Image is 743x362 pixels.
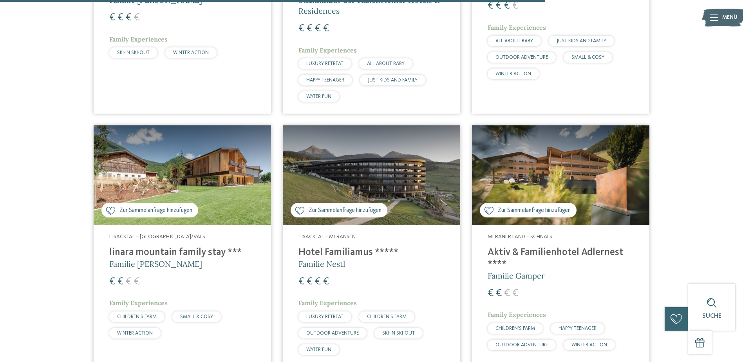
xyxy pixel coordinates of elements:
[109,247,255,259] h4: linara mountain family stay ***
[119,206,192,215] span: Zur Sammelanfrage hinzufügen
[298,277,304,287] span: €
[298,299,357,307] span: Family Experiences
[488,311,546,319] span: Family Experiences
[495,326,535,331] span: CHILDREN’S FARM
[559,326,597,331] span: HAPPY TEENAGER
[571,55,604,60] span: SMALL & COSY
[495,71,531,76] span: WINTER ACTION
[306,347,331,352] span: WATER FUN
[109,13,115,23] span: €
[315,24,321,34] span: €
[306,78,344,83] span: HAPPY TEENAGER
[323,24,329,34] span: €
[307,24,313,34] span: €
[309,206,381,215] span: Zur Sammelanfrage hinzufügen
[512,1,518,11] span: €
[488,288,494,299] span: €
[118,277,123,287] span: €
[315,277,321,287] span: €
[504,288,510,299] span: €
[306,94,331,99] span: WATER FUN
[298,24,304,34] span: €
[109,277,115,287] span: €
[495,38,533,43] span: ALL ABOUT BABY
[109,35,168,43] span: Family Experiences
[117,50,150,55] span: SKI-IN SKI-OUT
[498,206,571,215] span: Zur Sammelanfrage hinzufügen
[306,314,343,319] span: LUXURY RETREAT
[368,78,418,83] span: JUST KIDS AND FAMILY
[126,277,132,287] span: €
[488,271,545,281] span: Familie Gamper
[702,313,721,319] span: Suche
[495,55,548,60] span: OUTDOOR ADVENTURE
[323,277,329,287] span: €
[109,259,202,269] span: Familie [PERSON_NAME]
[557,38,606,43] span: JUST KIDS AND FAMILY
[488,1,494,11] span: €
[298,234,356,239] span: Eisacktal – Meransen
[512,288,518,299] span: €
[117,314,157,319] span: CHILDREN’S FARM
[307,277,313,287] span: €
[283,125,460,225] img: Familienhotels gesucht? Hier findet ihr die besten!
[126,13,132,23] span: €
[173,50,209,55] span: WINTER ACTION
[472,125,649,225] img: Aktiv & Familienhotel Adlernest ****
[367,61,405,66] span: ALL ABOUT BABY
[367,314,407,319] span: CHILDREN’S FARM
[488,234,552,239] span: Meraner Land – Schnals
[306,61,343,66] span: LUXURY RETREAT
[180,314,213,319] span: SMALL & COSY
[488,24,546,31] span: Family Experiences
[109,299,168,307] span: Family Experiences
[109,234,205,239] span: Eisacktal – [GEOGRAPHIC_DATA]/Vals
[306,331,359,336] span: OUTDOOR ADVENTURE
[488,247,634,270] h4: Aktiv & Familienhotel Adlernest ****
[496,1,502,11] span: €
[118,13,123,23] span: €
[504,1,510,11] span: €
[298,46,357,54] span: Family Experiences
[571,342,607,348] span: WINTER ACTION
[134,277,140,287] span: €
[382,331,415,336] span: SKI-IN SKI-OUT
[298,259,345,269] span: Familie Nestl
[117,331,153,336] span: WINTER ACTION
[495,342,548,348] span: OUTDOOR ADVENTURE
[496,288,502,299] span: €
[94,125,271,225] img: Familienhotels gesucht? Hier findet ihr die besten!
[134,13,140,23] span: €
